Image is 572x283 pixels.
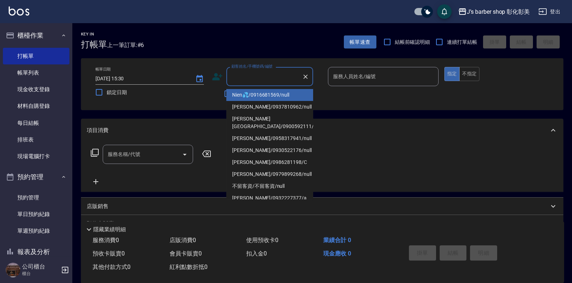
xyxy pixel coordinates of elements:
[455,4,533,19] button: J’s barber shop 彰化彰美
[107,89,127,96] span: 鎖定日期
[81,39,107,50] h3: 打帳單
[3,131,69,148] a: 排班表
[323,250,351,257] span: 現金應收 0
[226,132,313,144] li: [PERSON_NAME]/0958317941/null
[191,70,208,88] button: Choose date, selected date is 2025-09-13
[246,250,267,257] span: 扣入金 0
[81,32,107,37] h2: Key In
[81,215,563,232] div: 預收卡販賣
[170,237,196,244] span: 店販消費 0
[246,237,278,244] span: 使用預收卡 0
[170,263,208,270] span: 紅利點數折抵 0
[22,270,59,277] p: 櫃台
[226,168,313,180] li: [PERSON_NAME]/0979899268/null
[226,101,313,113] li: [PERSON_NAME]/0937810962/null
[170,250,202,257] span: 會員卡販賣 0
[95,67,111,72] label: 帳單日期
[3,26,69,45] button: 櫃檯作業
[447,38,477,46] span: 連續打單結帳
[22,263,59,270] h5: 公司櫃台
[323,237,351,244] span: 業績合計 0
[95,73,188,85] input: YYYY/MM/DD hh:mm
[87,220,114,228] p: 預收卡販賣
[395,38,430,46] span: 結帳前確認明細
[87,203,108,210] p: 店販銷售
[93,226,126,233] p: 隱藏業績明細
[6,263,20,277] img: Person
[87,127,108,134] p: 項目消費
[444,67,460,81] button: 指定
[226,113,313,132] li: [PERSON_NAME][GEOGRAPHIC_DATA]/0900592111/null
[9,7,29,16] img: Logo
[3,206,69,223] a: 單日預約紀錄
[344,35,376,49] button: 帳單速查
[535,5,563,18] button: 登出
[3,148,69,165] a: 現場電腦打卡
[226,192,313,204] li: [PERSON_NAME]/0932227377/a
[107,41,144,50] span: 上一筆訂單:#6
[3,98,69,114] a: 材料自購登錄
[93,237,119,244] span: 服務消費 0
[467,7,530,16] div: J’s barber shop 彰化彰美
[81,198,563,215] div: 店販銷售
[300,72,311,82] button: Clear
[3,223,69,239] a: 單週預約紀錄
[179,149,191,160] button: Open
[3,189,69,206] a: 預約管理
[81,119,563,142] div: 項目消費
[3,48,69,64] a: 打帳單
[3,64,69,81] a: 帳單列表
[93,250,125,257] span: 預收卡販賣 0
[3,242,69,261] button: 報表及分析
[93,263,131,270] span: 其他付款方式 0
[3,115,69,131] a: 每日結帳
[226,144,313,156] li: [PERSON_NAME]/0930522176/null
[226,180,313,192] li: 不留客資/不留客資/null
[3,168,69,186] button: 預約管理
[226,89,313,101] li: Nien💦/0916681569/null
[437,4,452,19] button: save
[226,156,313,168] li: [PERSON_NAME]/0986281198/C
[3,81,69,98] a: 現金收支登錄
[459,67,479,81] button: 不指定
[231,64,273,69] label: 顧客姓名/手機號碼/編號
